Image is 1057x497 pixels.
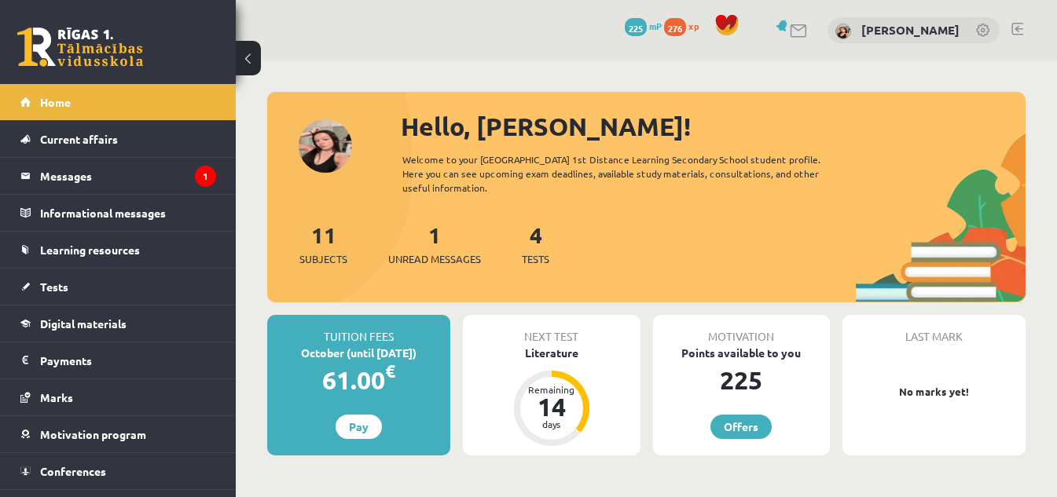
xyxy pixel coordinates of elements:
a: Learning resources [20,232,216,268]
font: Offers [724,419,758,433]
font: Hello, [PERSON_NAME]! [401,111,691,142]
font: 11 [311,221,336,248]
font: Informational messages [40,206,166,220]
a: Home [20,84,216,120]
font: 1 [428,221,441,248]
a: Literature Remaining 14 days [463,345,640,448]
font: Tests [522,252,549,265]
font: Current affairs [40,132,118,146]
img: Patricia Vanaga [835,24,851,39]
font: Motivation [708,329,774,343]
a: 225 mP [625,20,662,32]
font: 61.00 [322,364,385,396]
a: Offers [710,415,772,439]
font: 14 [538,391,566,422]
font: Learning resources [40,243,140,257]
font: Welcome to your [GEOGRAPHIC_DATA] 1st Distance Learning Secondary School student profile. Here yo... [402,153,820,194]
font: Next test [524,329,578,343]
font: Messages [40,169,92,183]
font: € [385,360,395,382]
font: No marks yet! [899,385,969,398]
a: Current affairs [20,121,216,157]
font: xp [688,20,699,32]
font: 276 [668,22,682,35]
font: 225 [629,22,643,35]
font: Subjects [299,252,347,265]
a: Conferences [20,453,216,489]
font: Points available to you [681,345,801,360]
a: Marks [20,379,216,415]
font: Motivation program [40,427,146,441]
a: 1Unread messages [388,221,481,267]
font: Tuition fees [324,329,394,343]
a: 276 xp [664,20,707,32]
font: 225 [720,364,762,396]
a: Digital materials [20,305,216,342]
a: 11Subjects [299,221,347,267]
font: Payments [40,353,92,367]
font: Conferences [40,464,106,478]
a: Informational messages [20,195,216,231]
a: Messages1 [20,158,216,194]
a: [PERSON_NAME] [861,22,960,38]
font: October (until [DATE]) [301,345,417,360]
font: Home [40,95,71,109]
font: Remaining [528,383,574,396]
a: Motivation program [20,416,216,452]
font: days [542,418,561,430]
font: mP [649,20,662,32]
a: 4Tests [522,221,549,267]
a: Riga 1st Distance Learning Secondary School [17,27,143,67]
font: Tests [40,280,68,294]
font: Pay [349,419,369,433]
font: 1 [203,170,208,182]
font: Last mark [905,329,963,343]
font: Marks [40,390,73,404]
a: Tests [20,269,216,305]
font: Literature [525,345,578,360]
font: Digital materials [40,316,127,331]
font: 4 [530,221,542,248]
a: Payments [20,342,216,378]
font: Unread messages [388,252,481,265]
a: Pay [336,415,382,439]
